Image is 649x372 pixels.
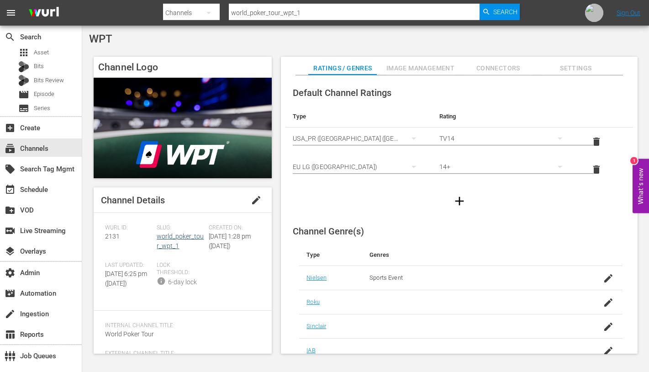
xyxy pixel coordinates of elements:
button: Open Feedback Widget [633,159,649,213]
img: ans4CAIJ8jUAAAAAAAAAAAAAAAAAAAAAAAAgQb4GAAAAAAAAAAAAAAAAAAAAAAAAJMjXAAAAAAAAAAAAAAAAAAAAAAAAgAT5G... [22,2,66,24]
span: Asset [18,47,29,58]
span: Ingestion [5,308,16,319]
a: IAB [306,347,315,354]
a: Nielsen [306,274,327,281]
span: Wurl ID: [105,224,152,232]
span: WPT [89,32,112,45]
span: Slug: [157,224,204,232]
span: Series [34,104,50,113]
div: USA_PR ([GEOGRAPHIC_DATA] ([GEOGRAPHIC_DATA])) [293,126,424,151]
span: menu [5,7,16,18]
span: [DATE] 1:28 pm ([DATE]) [209,233,251,250]
div: EU LG ([GEOGRAPHIC_DATA]) [293,154,424,180]
button: Search [480,4,520,20]
button: edit [245,189,267,211]
span: Internal Channel Title: [105,322,256,329]
div: 14+ [439,154,571,180]
span: Episode [18,89,29,100]
div: Bits Review [18,75,29,86]
span: Channels [5,143,16,154]
span: Search [493,4,517,20]
th: Type [285,106,432,128]
a: world_poker_tour_wpt_1 [157,233,204,250]
span: Series [18,103,29,114]
span: delete [591,164,602,175]
div: TV14 [439,126,571,151]
span: Bits Review [34,76,64,85]
div: 6-day lock [168,277,197,287]
span: Created On: [209,224,256,232]
span: Admin [5,267,16,278]
span: Episode [34,90,54,99]
span: Lock Threshold: [157,262,204,276]
span: Job Queues [5,351,16,361]
span: VOD [5,205,16,216]
th: Type [299,244,362,266]
span: Bits [34,62,44,71]
button: delete [586,131,607,153]
span: delete [591,136,602,147]
a: Sinclair [306,323,326,329]
span: Last Updated: [105,262,152,269]
span: Reports [5,329,16,340]
span: Ratings / Genres [308,63,377,74]
table: simple table [285,106,633,184]
span: Search [5,32,16,43]
button: delete [586,159,607,181]
span: Image Management [386,63,455,74]
span: Default Channel Ratings [293,87,391,98]
span: External Channel Title: [105,350,256,357]
span: [DATE] 6:25 pm ([DATE]) [105,270,147,287]
span: Channel Details [101,195,165,206]
div: 1 [630,157,638,165]
a: Sign Out [617,9,640,16]
span: info [157,276,166,286]
span: Live Streaming [5,225,16,236]
th: Rating [432,106,578,128]
span: Channel Genre(s) [293,226,364,237]
img: WPT [94,78,272,178]
a: Roku [306,298,320,305]
span: Schedule [5,184,16,195]
span: Settings [542,63,610,74]
span: Connectors [464,63,533,74]
img: photo.jpg [585,4,603,22]
span: edit [251,195,262,206]
span: Create [5,122,16,133]
span: 2131 [105,233,120,240]
th: Genres [362,244,588,266]
span: Asset [34,48,49,57]
div: Bits [18,61,29,72]
h4: Channel Logo [94,57,272,78]
span: World Poker Tour [105,330,154,338]
span: Search Tag Mgmt [5,164,16,175]
span: Automation [5,288,16,299]
span: Overlays [5,246,16,257]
